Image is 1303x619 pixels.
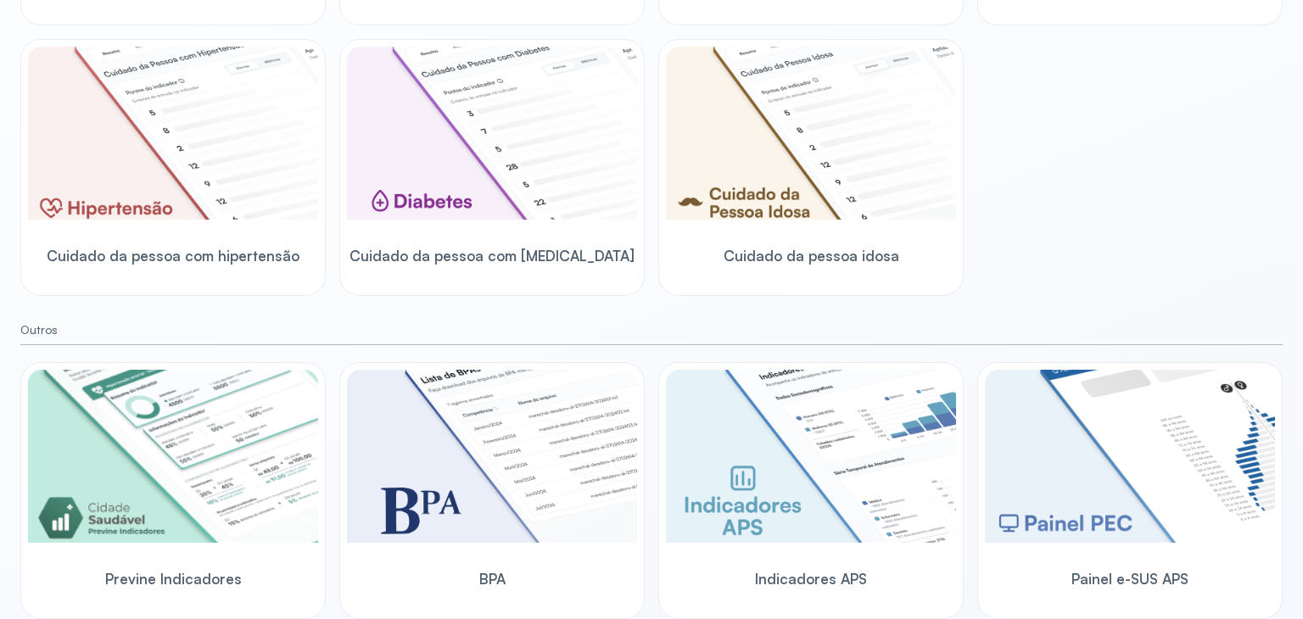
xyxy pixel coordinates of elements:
[479,570,506,588] span: BPA
[755,570,867,588] span: Indicadores APS
[985,370,1275,543] img: pec-panel.png
[28,47,318,220] img: hypertension.png
[666,370,956,543] img: aps-indicators.png
[47,247,299,265] span: Cuidado da pessoa com hipertensão
[28,370,318,543] img: previne-brasil.png
[724,247,899,265] span: Cuidado da pessoa idosa
[1071,570,1188,588] span: Painel e-SUS APS
[347,47,637,220] img: diabetics.png
[105,570,242,588] span: Previne Indicadores
[666,47,956,220] img: elderly.png
[20,323,1283,337] small: Outros
[347,370,637,543] img: bpa.png
[350,247,635,265] span: Cuidado da pessoa com [MEDICAL_DATA]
